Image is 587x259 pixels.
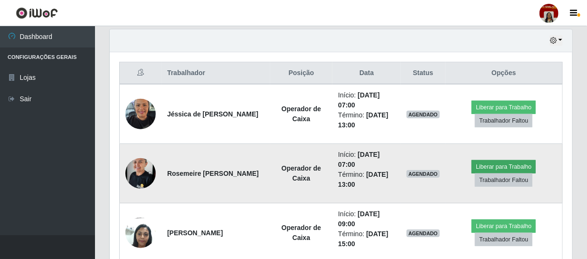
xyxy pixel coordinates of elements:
time: [DATE] 07:00 [338,151,380,168]
th: Posição [270,62,332,85]
span: AGENDADO [407,230,440,237]
th: Status [401,62,445,85]
li: Início: [338,209,395,229]
span: AGENDADO [407,111,440,118]
th: Data [332,62,401,85]
li: Término: [338,229,395,249]
strong: Operador de Caixa [282,105,321,123]
th: Trabalhador [161,62,270,85]
strong: Operador de Caixa [282,224,321,241]
li: Término: [338,170,395,190]
img: 1739996135764.jpeg [125,153,156,194]
li: Início: [338,150,395,170]
button: Trabalhador Faltou [475,233,532,246]
button: Liberar para Trabalho [472,101,536,114]
img: CoreUI Logo [16,7,58,19]
span: AGENDADO [407,170,440,178]
button: Trabalhador Faltou [475,173,532,187]
th: Opções [445,62,563,85]
time: [DATE] 07:00 [338,91,380,109]
img: 1725909093018.jpeg [125,94,156,134]
li: Início: [338,90,395,110]
strong: Jéssica de [PERSON_NAME] [167,110,258,118]
button: Liberar para Trabalho [472,160,536,173]
strong: Operador de Caixa [282,164,321,182]
button: Trabalhador Faltou [475,114,532,127]
button: Liberar para Trabalho [472,220,536,233]
li: Término: [338,110,395,130]
strong: [PERSON_NAME] [167,229,223,237]
time: [DATE] 09:00 [338,210,380,228]
strong: Rosemeire [PERSON_NAME] [167,170,259,177]
img: 1678454090194.jpeg [125,212,156,253]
